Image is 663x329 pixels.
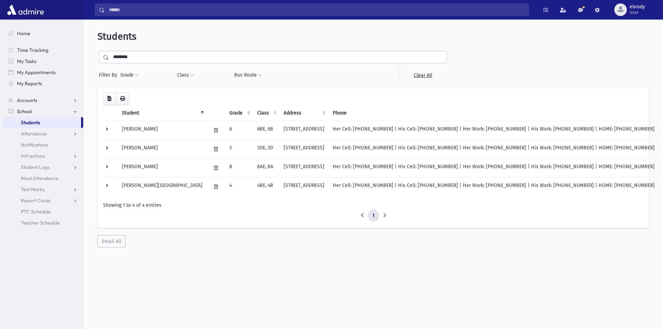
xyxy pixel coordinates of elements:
span: Report Cards [21,197,50,204]
span: Meal Attendance [21,175,58,181]
td: 6BE, 6B [253,121,279,140]
span: ebrody [630,4,645,10]
button: CSV [103,93,116,105]
span: Home [17,30,30,37]
a: Meal Attendance [3,173,83,184]
a: Teacher Schedule [3,217,83,228]
a: My Appointments [3,67,83,78]
td: 8AE, 8A [253,158,279,177]
a: Infractions [3,150,83,162]
span: Infractions [21,153,45,159]
span: My Appointments [17,69,56,76]
th: Class: activate to sort column ascending [253,105,279,121]
span: PTC Schedule [21,209,51,215]
td: [STREET_ADDRESS] [279,140,329,158]
span: Teacher Schedule [21,220,60,226]
a: Test Marks [3,184,83,195]
span: Students [21,119,40,126]
button: Class [177,69,194,81]
div: Showing 1 to 4 of 4 entries [103,202,644,209]
td: [PERSON_NAME] [118,158,207,177]
a: Home [3,28,83,39]
td: 8 [225,158,253,177]
button: Email All [97,235,126,248]
a: Report Cards [3,195,83,206]
img: AdmirePro [6,3,46,17]
th: Student: activate to sort column descending [118,105,207,121]
span: School [17,108,32,115]
td: [PERSON_NAME] [118,140,207,158]
span: Filter By [99,71,120,79]
button: Grade [120,69,139,81]
span: Student Logs [21,164,49,170]
span: Accounts [17,97,37,103]
a: Time Tracking [3,45,83,56]
a: Attendance [3,128,83,139]
span: Test Marks [21,186,45,193]
span: Attendance [21,131,47,137]
th: Address: activate to sort column ascending [279,105,329,121]
span: User [630,10,645,15]
a: Student Logs [3,162,83,173]
td: 4BE, 4B [253,177,279,196]
span: Time Tracking [17,47,48,53]
td: Her Cell: [PHONE_NUMBER] | His Cell: [PHONE_NUMBER] | Her Work: [PHONE_NUMBER] | His Work: [PHONE... [329,121,659,140]
button: Bus Route [234,69,262,81]
td: 3DE, 3D [253,140,279,158]
a: School [3,106,83,117]
td: 4 [225,177,253,196]
td: 6 [225,121,253,140]
td: [PERSON_NAME] [118,121,207,140]
th: Phone [329,105,659,121]
td: [STREET_ADDRESS] [279,177,329,196]
button: Print [116,93,129,105]
a: My Tasks [3,56,83,67]
a: Clear All [398,69,447,81]
a: Accounts [3,95,83,106]
td: [STREET_ADDRESS] [279,158,329,177]
td: 3 [225,140,253,158]
a: 1 [368,210,379,222]
span: My Reports [17,80,42,87]
td: Her Cell: [PHONE_NUMBER] | His Cell: [PHONE_NUMBER] | Her Work: [PHONE_NUMBER] | His Work: [PHONE... [329,140,659,158]
a: Notifications [3,139,83,150]
th: Grade: activate to sort column ascending [225,105,253,121]
a: Students [3,117,81,128]
td: [PERSON_NAME][GEOGRAPHIC_DATA] [118,177,207,196]
a: PTC Schedule [3,206,83,217]
td: Her Cell: [PHONE_NUMBER] | His Cell: [PHONE_NUMBER] | Her Work: [PHONE_NUMBER] | His Work: [PHONE... [329,177,659,196]
span: My Tasks [17,58,37,64]
td: [STREET_ADDRESS] [279,121,329,140]
span: Notifications [21,142,48,148]
td: Her Cell: [PHONE_NUMBER] | His Cell: [PHONE_NUMBER] | Her Work: [PHONE_NUMBER] | His Work: [PHONE... [329,158,659,177]
span: Students [97,31,136,42]
a: My Reports [3,78,83,89]
input: Search [105,3,529,16]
